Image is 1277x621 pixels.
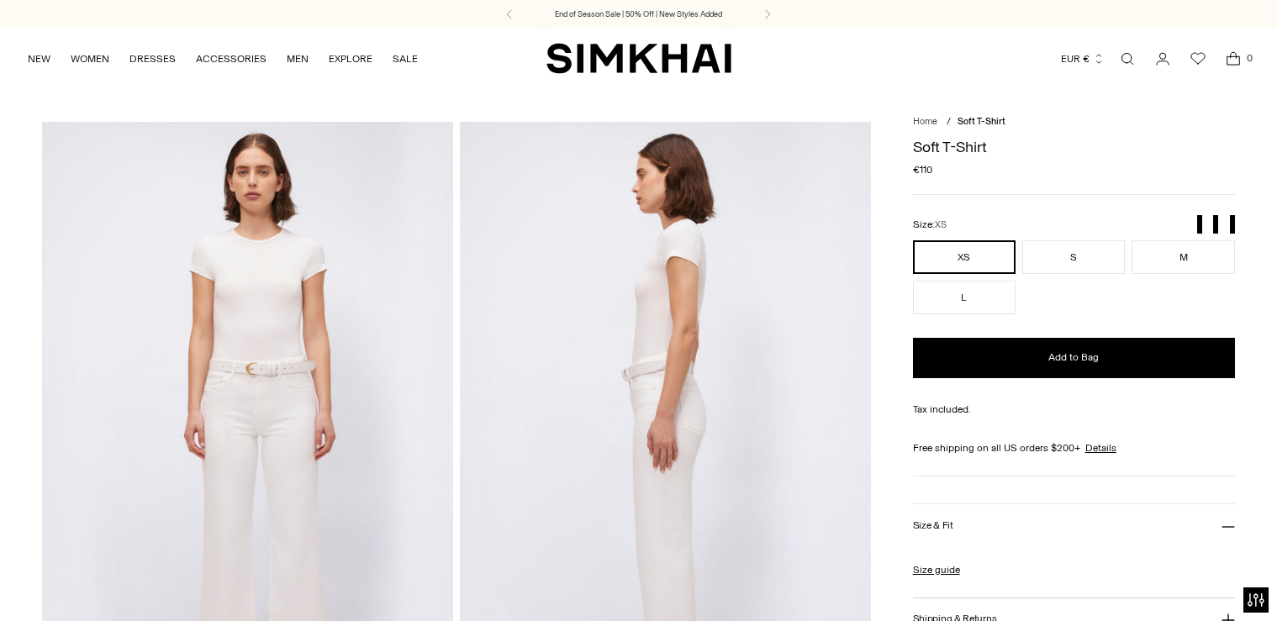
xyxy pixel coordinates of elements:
span: XS [935,219,947,230]
span: Soft T-Shirt [958,116,1005,127]
button: Add to Bag [913,338,1235,378]
button: XS [913,240,1016,274]
span: 0 [1242,50,1257,66]
button: M [1132,240,1234,274]
nav: breadcrumbs [913,115,1235,129]
span: Add to Bag [1048,350,1099,365]
a: Home [913,116,937,127]
a: Go to the account page [1146,42,1179,76]
div: Free shipping on all US orders $200+ [913,440,1235,455]
a: SIMKHAI [546,42,731,75]
a: MEN [287,40,309,77]
button: EUR € [1061,40,1105,77]
button: L [913,281,1016,314]
a: NEW [28,40,50,77]
span: €110 [913,162,932,177]
h3: Size & Fit [913,520,953,531]
a: ACCESSORIES [196,40,266,77]
a: Size guide [913,562,960,577]
a: SALE [393,40,418,77]
div: / [947,115,951,129]
a: Open cart modal [1216,42,1250,76]
a: Wishlist [1181,42,1215,76]
button: Size & Fit [913,504,1235,547]
h1: Soft T-Shirt [913,139,1235,155]
a: EXPLORE [329,40,372,77]
div: Tax included. [913,402,1235,417]
button: S [1022,240,1125,274]
a: Open search modal [1111,42,1144,76]
label: Size: [913,217,947,233]
a: WOMEN [71,40,109,77]
a: DRESSES [129,40,176,77]
a: Details [1085,440,1116,455]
